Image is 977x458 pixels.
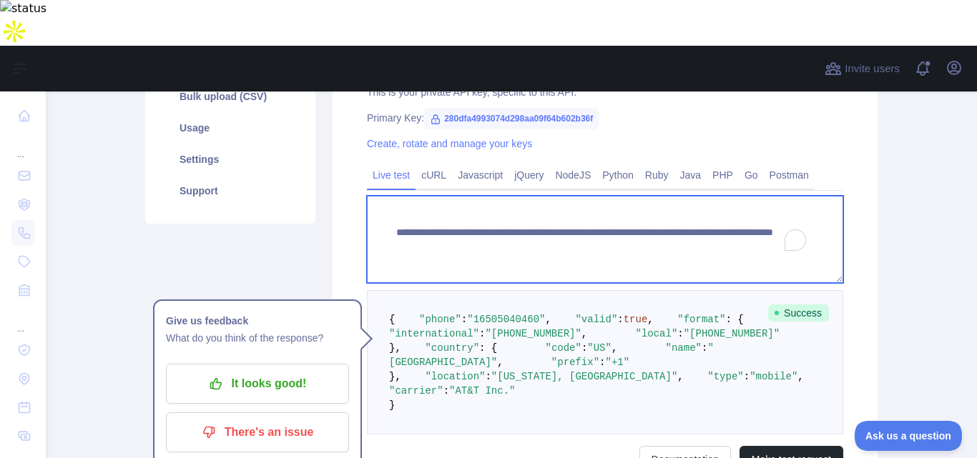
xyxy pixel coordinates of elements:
span: "format" [677,314,725,325]
a: Python [596,164,639,186]
a: PHP [707,164,739,186]
a: Settings [162,144,298,175]
span: { [389,314,395,325]
span: 280dfa4993074d298aa09f64b602b36f [424,108,599,129]
span: : { [479,342,497,354]
span: "16505040460" [467,314,545,325]
span: "location" [425,371,485,382]
span: "carrier" [389,385,443,397]
span: , [677,371,683,382]
span: : [479,328,485,339]
p: It looks good! [177,372,338,396]
span: , [612,342,617,354]
span: : [702,342,707,354]
span: "phone" [419,314,461,325]
span: "mobile" [750,371,797,382]
span: "valid" [575,314,617,325]
span: "[PHONE_NUMBER]" [485,328,581,339]
span: "[US_STATE], [GEOGRAPHIC_DATA]" [491,371,677,382]
span: "AT&T Inc." [449,385,515,397]
span: : [461,314,467,325]
a: jQuery [509,164,549,186]
span: : { [726,314,744,325]
span: "+1" [605,357,629,368]
a: Support [162,175,298,206]
iframe: Toggle Customer Support [855,421,963,451]
span: } [389,399,395,411]
p: There's an issue [177,420,338,444]
a: Bulk upload (CSV) [162,81,298,112]
span: Success [768,304,829,322]
div: This is your private API key, specific to this API. [367,85,843,99]
span: "local" [635,328,677,339]
span: , [497,357,503,368]
span: , [797,371,803,382]
span: , [545,314,551,325]
h1: Give us feedback [166,312,349,329]
a: Javascript [452,164,509,186]
span: : [677,328,683,339]
span: true [624,314,648,325]
a: cURL [416,164,452,186]
a: Create, rotate and manage your keys [367,138,532,149]
a: Usage [162,112,298,144]
p: What do you think of the response? [166,329,349,347]
span: : [617,314,623,325]
a: Go [739,164,764,186]
span: "type" [707,371,743,382]
span: : [744,371,750,382]
span: : [599,357,605,368]
div: ... [11,306,34,334]
div: ... [11,131,34,160]
span: , [581,328,587,339]
a: Live test [367,164,416,186]
a: NodeJS [549,164,596,186]
span: "name" [666,342,702,354]
a: Ruby [639,164,674,186]
span: }, [389,371,401,382]
a: Java [674,164,707,186]
span: "international" [389,328,479,339]
div: Primary Key: [367,111,843,125]
span: Invite users [845,61,900,77]
span: : [581,342,587,354]
span: "US" [587,342,612,354]
button: Invite users [822,57,903,80]
span: : [443,385,449,397]
span: "prefix" [551,357,599,368]
span: "code" [545,342,581,354]
span: , [647,314,653,325]
span: : [485,371,491,382]
span: "country" [425,342,479,354]
span: }, [389,342,401,354]
button: There's an issue [166,412,349,452]
textarea: To enrich screen reader interactions, please activate Accessibility in Grammarly extension settings [367,196,843,283]
a: Postman [764,164,815,186]
button: It looks good! [166,364,349,404]
span: "[PHONE_NUMBER]" [684,328,780,339]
